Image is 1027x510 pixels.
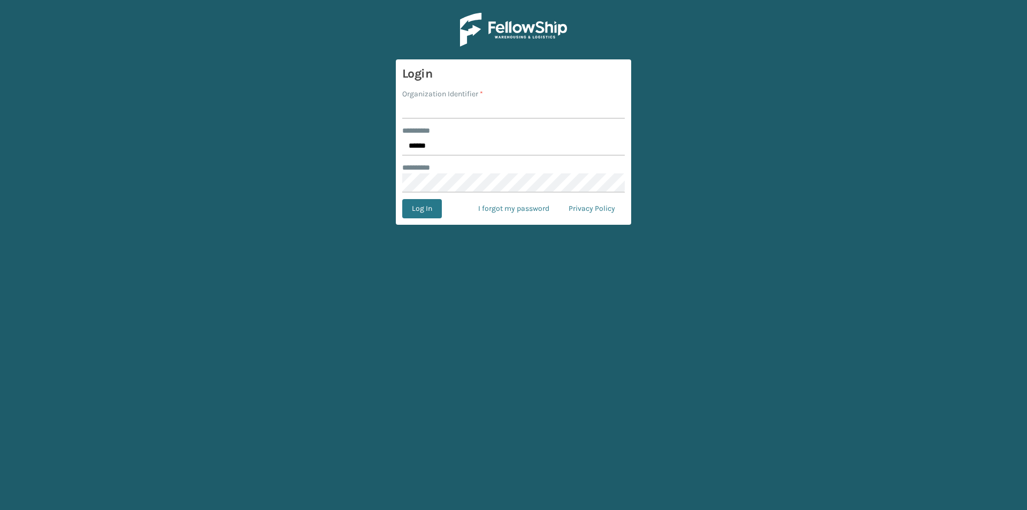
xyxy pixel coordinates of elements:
[402,66,625,82] h3: Login
[559,199,625,218] a: Privacy Policy
[402,199,442,218] button: Log In
[469,199,559,218] a: I forgot my password
[402,88,483,100] label: Organization Identifier
[460,13,567,47] img: Logo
